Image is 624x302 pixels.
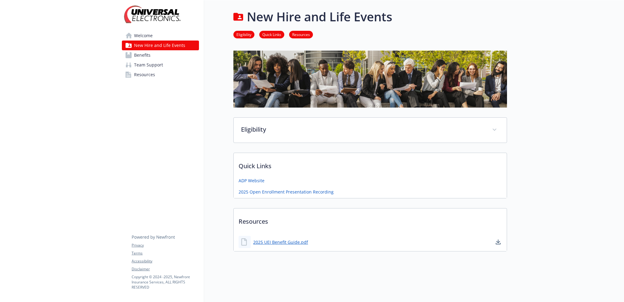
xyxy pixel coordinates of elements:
p: Resources [234,208,507,231]
span: Resources [134,70,155,80]
span: Benefits [134,50,151,60]
span: New Hire and Life Events [134,41,185,50]
a: Terms [132,250,199,256]
a: Eligibility [233,31,254,37]
span: Team Support [134,60,163,70]
div: Eligibility [234,118,507,143]
a: ADP Website [239,177,264,184]
a: Resources [289,31,313,37]
a: Team Support [122,60,199,70]
a: Welcome [122,31,199,41]
a: New Hire and Life Events [122,41,199,50]
a: Benefits [122,50,199,60]
a: Privacy [132,243,199,248]
h1: New Hire and Life Events [247,8,392,26]
p: Quick Links [234,153,507,176]
img: new hire page banner [233,51,507,108]
a: Quick Links [259,31,284,37]
p: Copyright © 2024 - 2025 , Newfront Insurance Services, ALL RIGHTS RESERVED [132,274,199,290]
a: Accessibility [132,258,199,264]
a: Resources [122,70,199,80]
span: Welcome [134,31,153,41]
a: download document [495,238,502,246]
a: 2025 UEI Benefit Guide.pdf [253,239,308,245]
a: Disclaimer [132,266,199,272]
p: Eligibility [241,125,485,134]
a: 2025 Open Enrollment Presentation Recording [239,189,334,195]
